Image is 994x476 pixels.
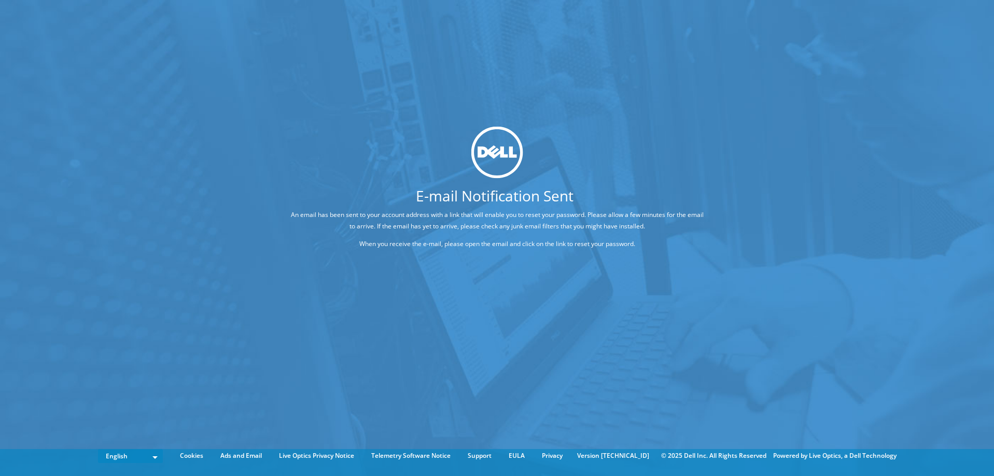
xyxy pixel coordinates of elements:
[213,450,270,461] a: Ads and Email
[287,209,707,232] p: An email has been sent to your account address with a link that will enable you to reset your pas...
[172,450,211,461] a: Cookies
[656,450,772,461] li: © 2025 Dell Inc. All Rights Reserved
[363,450,458,461] a: Telemetry Software Notice
[248,188,740,202] h1: E-mail Notification Sent
[271,450,362,461] a: Live Optics Privacy Notice
[460,450,499,461] a: Support
[471,126,523,178] img: dell_svg_logo.svg
[287,238,707,249] p: When you receive the e-mail, please open the email and click on the link to reset your password.
[534,450,570,461] a: Privacy
[572,450,654,461] li: Version [TECHNICAL_ID]
[501,450,533,461] a: EULA
[773,450,897,461] li: Powered by Live Optics, a Dell Technology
